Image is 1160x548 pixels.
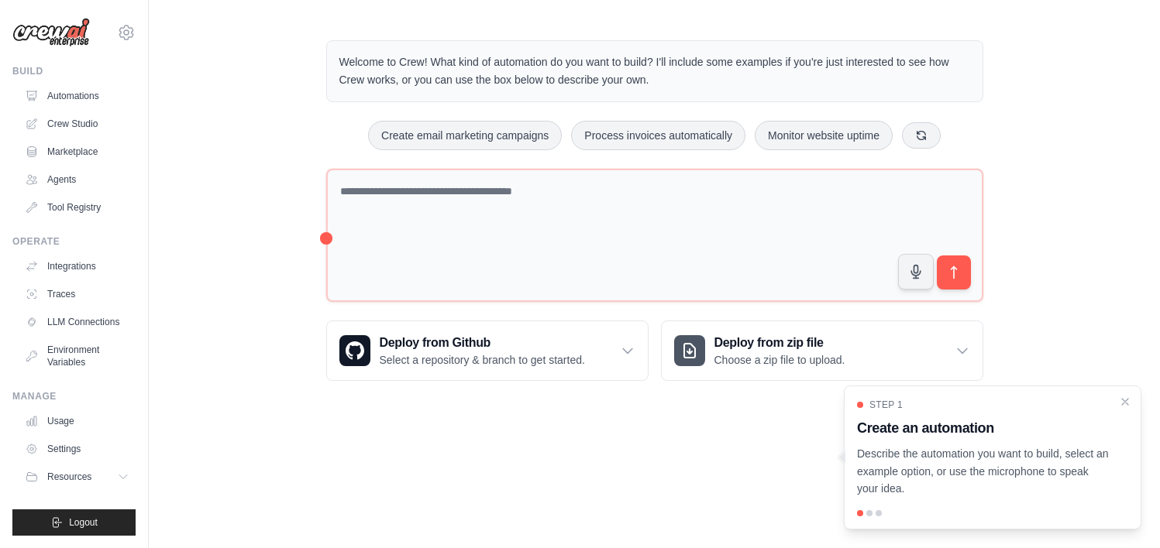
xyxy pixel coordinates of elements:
[12,235,136,248] div: Operate
[12,509,136,536] button: Logout
[19,139,136,164] a: Marketplace
[755,121,893,150] button: Monitor website uptime
[857,445,1110,498] p: Describe the automation you want to build, select an example option, or use the microphone to spe...
[69,516,98,529] span: Logout
[19,111,136,136] a: Crew Studio
[857,417,1110,439] h3: Create an automation
[19,84,136,108] a: Automations
[380,352,585,368] p: Select a repository & branch to get started.
[19,464,136,489] button: Resources
[714,352,845,368] p: Choose a zip file to upload.
[571,121,745,150] button: Process invoices automatically
[19,310,136,334] a: LLM Connections
[19,195,136,220] a: Tool Registry
[19,254,136,279] a: Integrations
[368,121,562,150] button: Create email marketing campaigns
[12,390,136,402] div: Manage
[714,334,845,352] h3: Deploy from zip file
[19,337,136,375] a: Environment Variables
[19,437,136,461] a: Settings
[12,65,136,77] div: Build
[339,53,970,89] p: Welcome to Crew! What kind of automation do you want to build? I'll include some examples if you'...
[1119,396,1131,408] button: Close walkthrough
[869,399,903,411] span: Step 1
[19,167,136,192] a: Agents
[47,471,91,483] span: Resources
[19,282,136,307] a: Traces
[380,334,585,352] h3: Deploy from Github
[19,409,136,433] a: Usage
[12,18,90,47] img: Logo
